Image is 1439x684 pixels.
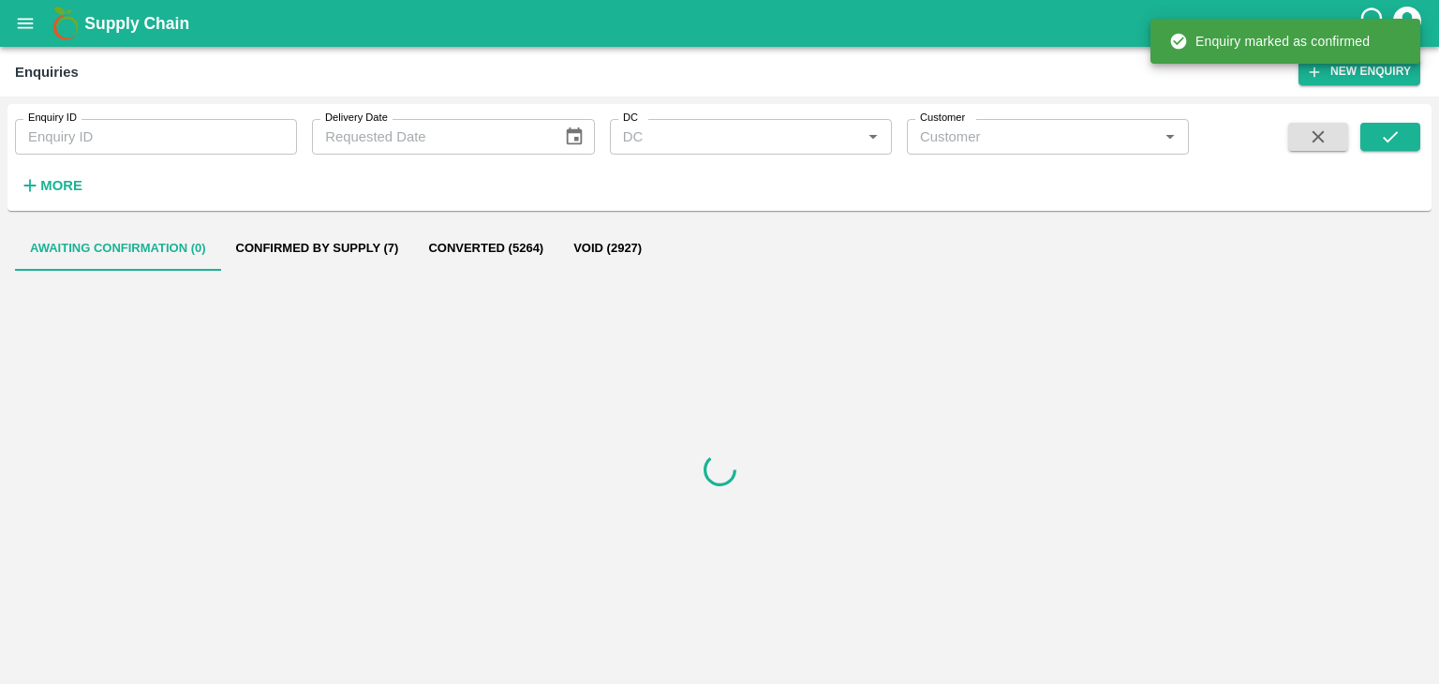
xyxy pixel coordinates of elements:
label: DC [623,111,638,126]
button: Open [1158,125,1182,149]
strong: More [40,178,82,193]
button: New Enquiry [1298,58,1420,85]
a: Supply Chain [84,10,1357,37]
input: Enquiry ID [15,119,297,155]
label: Customer [920,111,965,126]
label: Enquiry ID [28,111,77,126]
button: Awaiting confirmation (0) [15,226,221,271]
button: Confirmed by supply (7) [221,226,414,271]
button: open drawer [4,2,47,45]
div: customer-support [1357,7,1390,40]
img: logo [47,5,84,42]
div: Enquiry marked as confirmed [1169,24,1370,58]
button: Converted (5264) [413,226,558,271]
div: Enquiries [15,60,79,84]
input: Requested Date [312,119,549,155]
button: Open [861,125,885,149]
button: More [15,170,87,201]
input: DC [616,125,855,149]
label: Delivery Date [325,111,388,126]
button: Void (2927) [558,226,657,271]
b: Supply Chain [84,14,189,33]
div: account of current user [1390,4,1424,43]
button: Choose date [556,119,592,155]
input: Customer [912,125,1152,149]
